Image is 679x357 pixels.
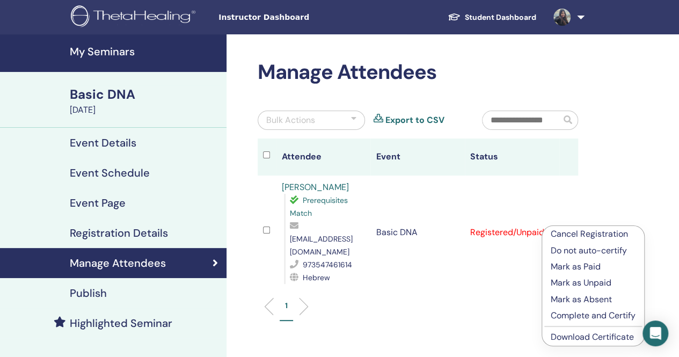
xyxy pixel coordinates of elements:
[551,293,636,306] p: Mark as Absent
[70,85,220,104] div: Basic DNA
[70,196,126,209] h4: Event Page
[285,300,288,311] p: 1
[290,195,348,218] span: Prerequisites Match
[70,45,220,58] h4: My Seminars
[70,136,136,149] h4: Event Details
[70,317,172,330] h4: Highlighted Seminar
[282,181,349,193] a: [PERSON_NAME]
[448,12,461,21] img: graduation-cap-white.svg
[643,320,668,346] div: Open Intercom Messenger
[551,228,636,241] p: Cancel Registration
[70,166,150,179] h4: Event Schedule
[70,257,166,269] h4: Manage Attendees
[63,85,227,116] a: Basic DNA[DATE]
[551,309,636,322] p: Complete and Certify
[266,114,315,127] div: Bulk Actions
[370,139,465,176] th: Event
[70,104,220,116] div: [DATE]
[385,114,444,127] a: Export to CSV
[276,139,371,176] th: Attendee
[71,5,199,30] img: logo.png
[551,260,636,273] p: Mark as Paid
[290,234,353,257] span: [EMAIL_ADDRESS][DOMAIN_NAME]
[303,260,352,269] span: 973547461614
[551,276,636,289] p: Mark as Unpaid
[551,244,636,257] p: Do not auto-certify
[70,287,107,300] h4: Publish
[258,60,578,85] h2: Manage Attendees
[551,331,634,343] a: Download Certificate
[218,12,379,23] span: Instructor Dashboard
[439,8,545,27] a: Student Dashboard
[465,139,559,176] th: Status
[553,9,571,26] img: default.jpg
[370,176,465,289] td: Basic DNA
[303,273,330,282] span: Hebrew
[70,227,168,239] h4: Registration Details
